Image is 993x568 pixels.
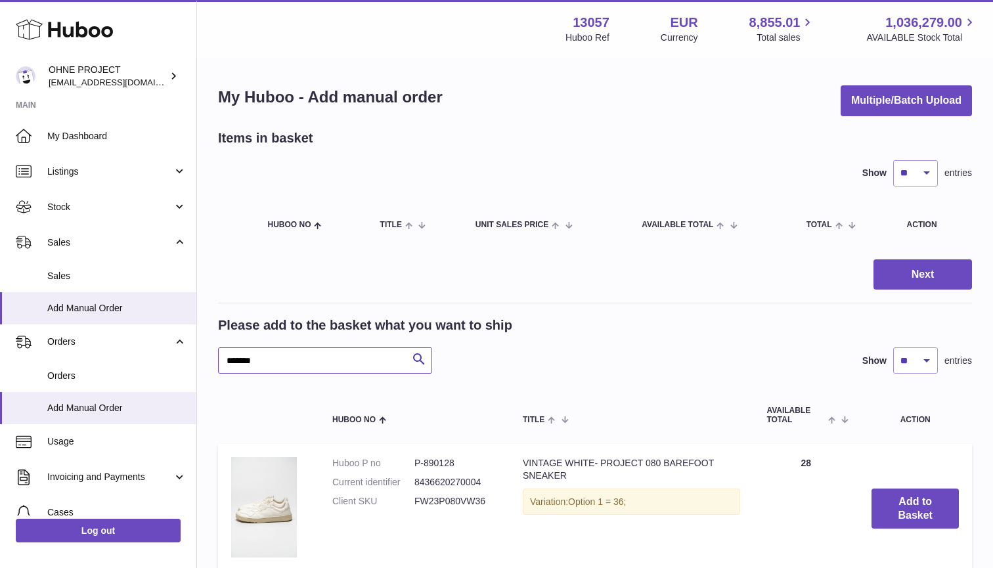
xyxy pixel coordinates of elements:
[47,165,173,178] span: Listings
[218,87,443,108] h1: My Huboo - Add manual order
[47,435,187,448] span: Usage
[49,64,167,89] div: OHNE PROJECT
[16,66,35,86] img: support@ohneproject.com
[47,471,173,483] span: Invoicing and Payments
[47,236,173,249] span: Sales
[47,270,187,282] span: Sales
[218,129,313,147] h2: Items in basket
[414,476,496,489] dd: 8436620270004
[414,495,496,508] dd: FW23P080VW36
[872,489,959,529] button: Add to Basket
[332,457,414,470] dt: Huboo P no
[757,32,815,44] span: Total sales
[380,221,402,229] span: Title
[944,167,972,179] span: entries
[565,32,609,44] div: Huboo Ref
[866,32,977,44] span: AVAILABLE Stock Total
[885,14,962,32] span: 1,036,279.00
[670,14,697,32] strong: EUR
[873,259,972,290] button: Next
[47,402,187,414] span: Add Manual Order
[47,370,187,382] span: Orders
[231,457,297,557] img: VINTAGE WHITE- PROJECT 080 BAREFOOT SNEAKER
[267,221,311,229] span: Huboo no
[47,302,187,315] span: Add Manual Order
[523,489,740,515] div: Variation:
[573,14,609,32] strong: 13057
[661,32,698,44] div: Currency
[858,393,972,437] th: Action
[332,416,376,424] span: Huboo no
[47,201,173,213] span: Stock
[16,519,181,542] a: Log out
[766,406,825,424] span: AVAILABLE Total
[806,221,832,229] span: Total
[218,317,512,334] h2: Please add to the basket what you want to ship
[862,355,887,367] label: Show
[944,355,972,367] span: entries
[866,14,977,44] a: 1,036,279.00 AVAILABLE Stock Total
[332,495,414,508] dt: Client SKU
[47,506,187,519] span: Cases
[749,14,801,32] span: 8,855.01
[907,221,959,229] div: Action
[47,336,173,348] span: Orders
[49,77,193,87] span: [EMAIL_ADDRESS][DOMAIN_NAME]
[332,476,414,489] dt: Current identifier
[568,496,626,507] span: Option 1 = 36;
[47,130,187,142] span: My Dashboard
[749,14,816,44] a: 8,855.01 Total sales
[414,457,496,470] dd: P-890128
[523,416,544,424] span: Title
[862,167,887,179] label: Show
[642,221,713,229] span: AVAILABLE Total
[475,221,548,229] span: Unit Sales Price
[841,85,972,116] button: Multiple/Batch Upload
